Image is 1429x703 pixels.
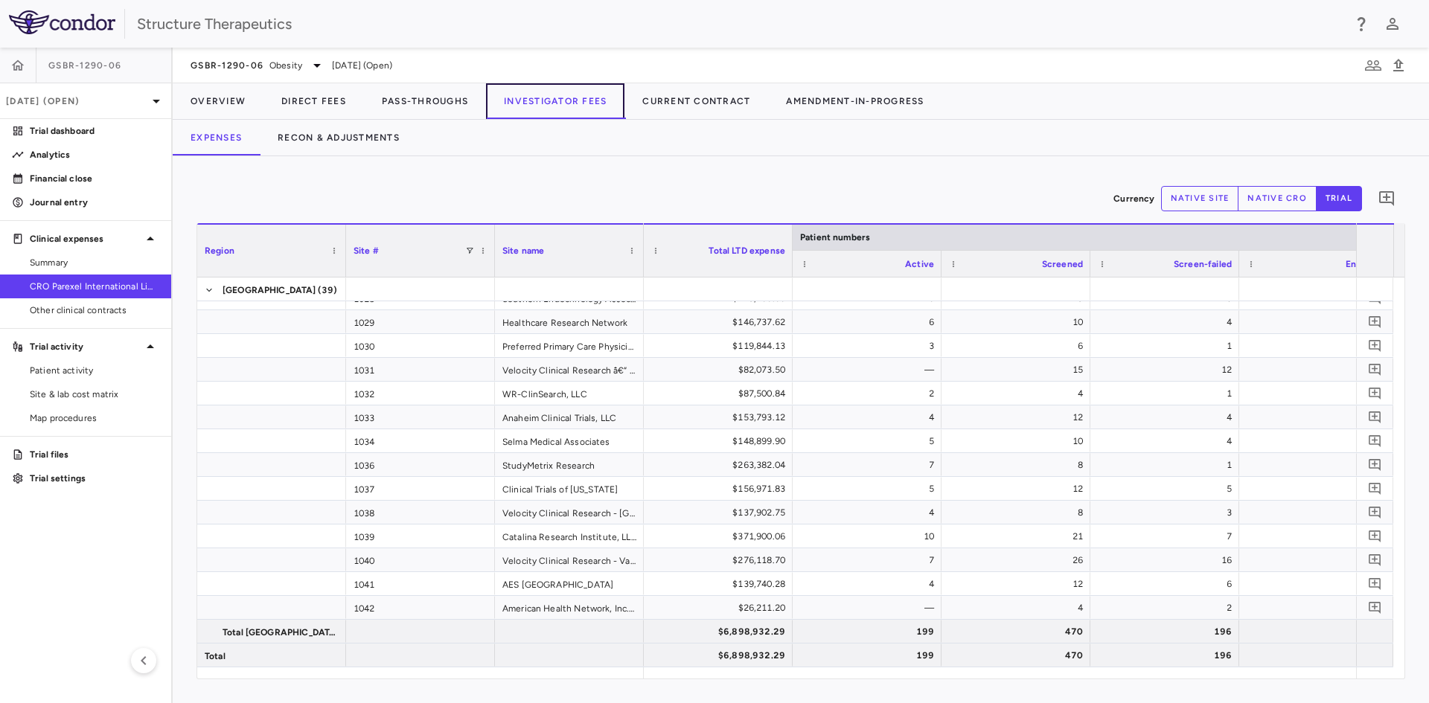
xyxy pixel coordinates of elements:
div: Preferred Primary Care Physicians - Preferred Clinical Research [495,334,644,357]
div: Catalina Research Institute, LLC [495,524,644,548]
div: $137,902.75 [657,501,785,524]
button: Add comment [1365,288,1385,308]
span: Patient activity [30,364,159,377]
svg: Add comment [1368,362,1382,376]
button: Current Contract [624,83,768,119]
span: [GEOGRAPHIC_DATA] [223,278,316,302]
div: — [1253,596,1381,620]
div: 6 [1104,572,1232,596]
div: 199 [806,643,934,667]
button: Add comment [1365,574,1385,594]
button: Add comment [1365,597,1385,617]
div: American Health Network, Inc. - Family Medicine & Specialty [495,596,644,619]
span: Other clinical contracts [30,304,159,317]
button: Add comment [1365,526,1385,546]
div: 12 [1104,358,1232,382]
div: 12 [955,572,1083,596]
div: 13 [1253,524,1381,548]
div: $263,382.04 [657,453,785,477]
svg: Add comment [1368,458,1382,472]
div: WR-ClinSearch, LLC [495,382,644,405]
button: native site [1161,186,1239,211]
button: Amendment-In-Progress [768,83,942,119]
div: $148,899.90 [657,429,785,453]
div: — [806,596,934,620]
div: 1037 [346,477,495,500]
p: Clinical expenses [30,232,141,245]
svg: Add comment [1368,386,1382,400]
p: Journal entry [30,196,159,209]
span: (39) [318,278,338,302]
div: 16 [1104,548,1232,572]
div: 5 [806,429,934,453]
div: 1031 [346,358,495,381]
span: Obesity [269,59,302,72]
div: Healthcare Research Network [495,310,644,333]
div: 4 [955,596,1083,620]
div: StudyMetrix Research [495,453,644,476]
span: GSBR-1290-06 [48,60,121,71]
div: 7 [806,548,934,572]
div: 1 [1104,382,1232,405]
button: Add comment [1365,336,1385,356]
div: 7 [806,453,934,477]
div: 1 [1104,334,1232,358]
div: $26,211.20 [657,596,785,620]
svg: Add comment [1368,553,1382,567]
div: 1041 [346,572,495,595]
div: 2 [1104,596,1232,620]
div: $6,898,932.29 [657,620,785,643]
div: $82,073.50 [657,358,785,382]
div: Selma Medical Associates [495,429,644,452]
div: $139,740.28 [657,572,785,596]
span: Enrolled [1346,259,1381,269]
span: GSBR-1290-06 [191,60,263,71]
div: Anaheim Clinical Trials, LLC [495,405,644,428]
div: $276,118.70 [657,548,785,572]
div: Velocity Clinical Research â€“ [GEOGRAPHIC_DATA] [495,358,644,381]
div: $371,900.06 [657,524,785,548]
div: Clinical Trials of [US_STATE] [495,477,644,500]
p: Trial dashboard [30,124,159,138]
div: Velocity Clinical Research - Valparaiso [495,548,644,571]
button: Add comment [1365,359,1385,379]
svg: Add comment [1368,291,1382,305]
div: 10 [806,524,934,548]
div: 470 [955,620,1083,643]
div: 196 [1104,620,1232,643]
button: Add comment [1365,407,1385,427]
svg: Add comment [1368,315,1382,329]
svg: Add comment [1368,481,1382,495]
span: Screen-failed [1174,259,1232,269]
span: Region [205,245,234,256]
div: 3 [806,334,934,358]
div: 1029 [346,310,495,333]
div: $119,844.13 [657,334,785,358]
button: Add comment [1374,186,1399,211]
div: 1040 [346,548,495,571]
button: Add comment [1365,478,1385,498]
div: 1038 [346,501,495,524]
span: Summary [30,256,159,269]
button: Investigator Fees [486,83,624,119]
p: Trial settings [30,472,159,485]
div: 1030 [346,334,495,357]
span: Active [905,259,934,269]
div: 4 [1253,572,1381,596]
div: 1042 [346,596,495,619]
span: Patient numbers [800,232,870,243]
div: 12 [955,477,1083,501]
svg: Add comment [1368,577,1382,591]
div: 4 [1104,405,1232,429]
span: Site & lab cost matrix [30,388,159,401]
svg: Add comment [1368,410,1382,424]
div: 6 [806,310,934,334]
button: Add comment [1365,312,1385,332]
button: Add comment [1365,550,1385,570]
div: 26 [955,548,1083,572]
div: 1034 [346,429,495,452]
div: 2 [806,382,934,405]
span: Total [GEOGRAPHIC_DATA] [223,620,337,644]
span: [DATE] (Open) [332,59,392,72]
div: 233 [1253,643,1381,667]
